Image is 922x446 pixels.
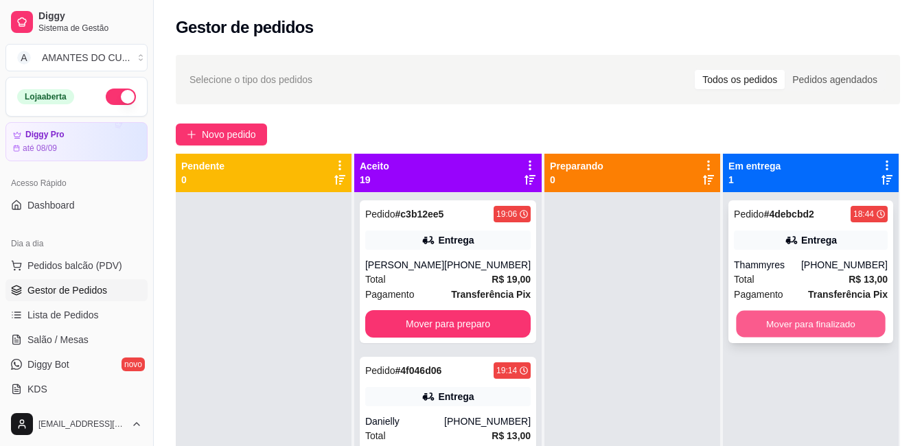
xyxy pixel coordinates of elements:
[728,173,781,187] p: 1
[5,5,148,38] a: DiggySistema de Gestão
[27,308,99,322] span: Lista de Pedidos
[444,414,531,428] div: [PHONE_NUMBER]
[451,289,531,300] strong: Transferência Pix
[734,272,754,287] span: Total
[5,378,148,400] a: KDS
[189,72,312,87] span: Selecione o tipo dos pedidos
[801,258,888,272] div: [PHONE_NUMBER]
[27,283,107,297] span: Gestor de Pedidos
[728,159,781,173] p: Em entrega
[734,287,783,302] span: Pagamento
[764,209,814,220] strong: # 4debcbd2
[365,414,444,428] div: Danielly
[5,279,148,301] a: Gestor de Pedidos
[5,353,148,375] a: Diggy Botnovo
[176,124,267,145] button: Novo pedido
[496,209,517,220] div: 19:06
[444,258,531,272] div: [PHONE_NUMBER]
[17,51,31,64] span: A
[365,209,395,220] span: Pedido
[395,209,444,220] strong: # c3b12ee5
[365,310,531,338] button: Mover para preparo
[5,122,148,161] a: Diggy Proaté 08/09
[360,159,389,173] p: Aceito
[550,173,603,187] p: 0
[25,130,65,140] article: Diggy Pro
[849,274,888,285] strong: R$ 13,00
[365,365,395,376] span: Pedido
[187,130,196,139] span: plus
[734,209,764,220] span: Pedido
[181,159,224,173] p: Pendente
[38,10,142,23] span: Diggy
[5,304,148,326] a: Lista de Pedidos
[176,16,314,38] h2: Gestor de pedidos
[808,289,888,300] strong: Transferência Pix
[438,390,474,403] div: Entrega
[492,430,531,441] strong: R$ 13,00
[365,287,415,302] span: Pagamento
[181,173,224,187] p: 0
[395,365,442,376] strong: # 4f046d06
[5,329,148,351] a: Salão / Mesas
[27,382,47,396] span: KDS
[736,311,885,338] button: Mover para finalizado
[550,159,603,173] p: Preparando
[17,89,74,104] div: Loja aberta
[42,51,130,64] div: AMANTES DO CU ...
[492,274,531,285] strong: R$ 19,00
[695,70,785,89] div: Todos os pedidos
[5,172,148,194] div: Acesso Rápido
[5,194,148,216] a: Dashboard
[5,408,148,441] button: [EMAIL_ADDRESS][DOMAIN_NAME]
[785,70,885,89] div: Pedidos agendados
[27,198,75,212] span: Dashboard
[360,173,389,187] p: 19
[496,365,517,376] div: 19:14
[365,272,386,287] span: Total
[106,89,136,105] button: Alterar Status
[365,428,386,443] span: Total
[5,233,148,255] div: Dia a dia
[853,209,874,220] div: 18:44
[801,233,837,247] div: Entrega
[27,357,69,371] span: Diggy Bot
[734,258,801,272] div: Thammyres
[38,419,126,430] span: [EMAIL_ADDRESS][DOMAIN_NAME]
[27,259,122,272] span: Pedidos balcão (PDV)
[5,44,148,71] button: Select a team
[27,333,89,347] span: Salão / Mesas
[5,255,148,277] button: Pedidos balcão (PDV)
[365,258,444,272] div: [PERSON_NAME]
[438,233,474,247] div: Entrega
[23,143,57,154] article: até 08/09
[38,23,142,34] span: Sistema de Gestão
[202,127,256,142] span: Novo pedido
